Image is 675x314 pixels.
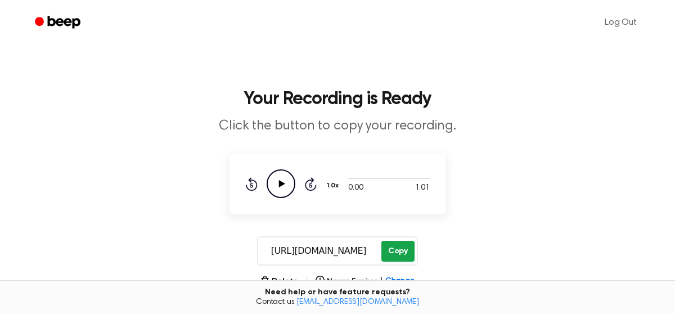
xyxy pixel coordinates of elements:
button: Copy [381,241,415,262]
span: | [380,276,383,288]
span: Change [385,276,415,288]
span: Contact us [7,298,668,308]
a: [EMAIL_ADDRESS][DOMAIN_NAME] [296,298,419,306]
span: | [305,275,309,288]
button: Delete [260,276,298,288]
a: Beep [27,12,91,34]
a: Log Out [593,9,648,36]
p: Click the button to copy your recording. [121,117,553,136]
button: Never Expires|Change [316,276,415,288]
h1: Your Recording is Ready [49,90,625,108]
button: 1.0x [326,176,343,195]
span: 1:01 [415,182,430,194]
span: 0:00 [348,182,363,194]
